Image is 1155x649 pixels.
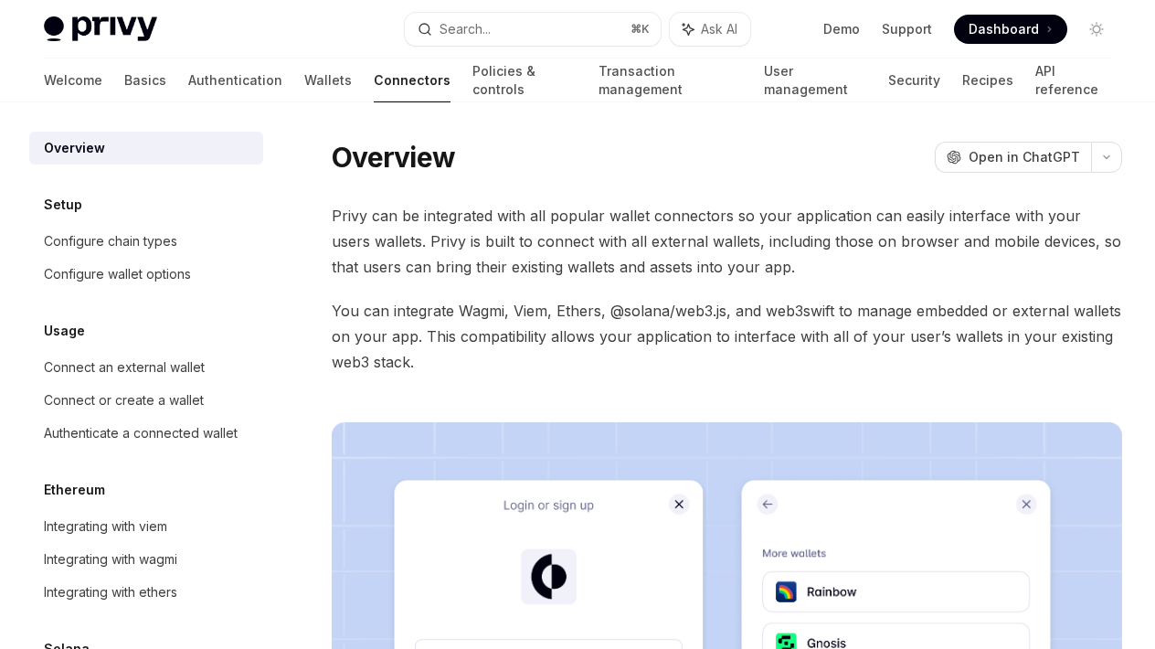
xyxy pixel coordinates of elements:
span: Ask AI [701,20,737,38]
button: Toggle dark mode [1082,15,1111,44]
a: Basics [124,59,166,102]
div: Connect an external wallet [44,356,205,378]
a: Demo [823,20,860,38]
div: Integrating with wagmi [44,548,177,570]
a: Security [888,59,940,102]
a: Integrating with viem [29,510,263,543]
a: Dashboard [954,15,1067,44]
h1: Overview [332,141,455,174]
div: Configure chain types [44,230,177,252]
img: light logo [44,16,157,42]
a: Support [882,20,932,38]
a: Configure chain types [29,225,263,258]
a: Welcome [44,59,102,102]
span: Privy can be integrated with all popular wallet connectors so your application can easily interfa... [332,203,1122,280]
h5: Usage [44,320,85,342]
a: Transaction management [599,59,742,102]
a: Integrating with wagmi [29,543,263,576]
a: Policies & controls [472,59,577,102]
a: User management [764,59,866,102]
a: Configure wallet options [29,258,263,291]
div: Connect or create a wallet [44,389,204,411]
a: Wallets [304,59,352,102]
a: Authentication [188,59,282,102]
div: Integrating with ethers [44,581,177,603]
div: Integrating with viem [44,516,167,537]
div: Configure wallet options [44,263,191,285]
a: Connectors [374,59,450,102]
span: You can integrate Wagmi, Viem, Ethers, @solana/web3.js, and web3swift to manage embedded or exter... [332,298,1122,375]
a: Recipes [962,59,1013,102]
a: API reference [1035,59,1111,102]
button: Search...⌘K [405,13,662,46]
div: Overview [44,137,105,159]
span: Dashboard [969,20,1039,38]
div: Search... [440,18,491,40]
h5: Setup [44,194,82,216]
a: Overview [29,132,263,165]
a: Integrating with ethers [29,576,263,609]
a: Authenticate a connected wallet [29,417,263,450]
div: Authenticate a connected wallet [44,422,238,444]
a: Connect or create a wallet [29,384,263,417]
button: Ask AI [670,13,750,46]
button: Open in ChatGPT [935,142,1091,173]
a: Connect an external wallet [29,351,263,384]
h5: Ethereum [44,479,105,501]
span: Open in ChatGPT [969,148,1080,166]
span: ⌘ K [630,22,650,37]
